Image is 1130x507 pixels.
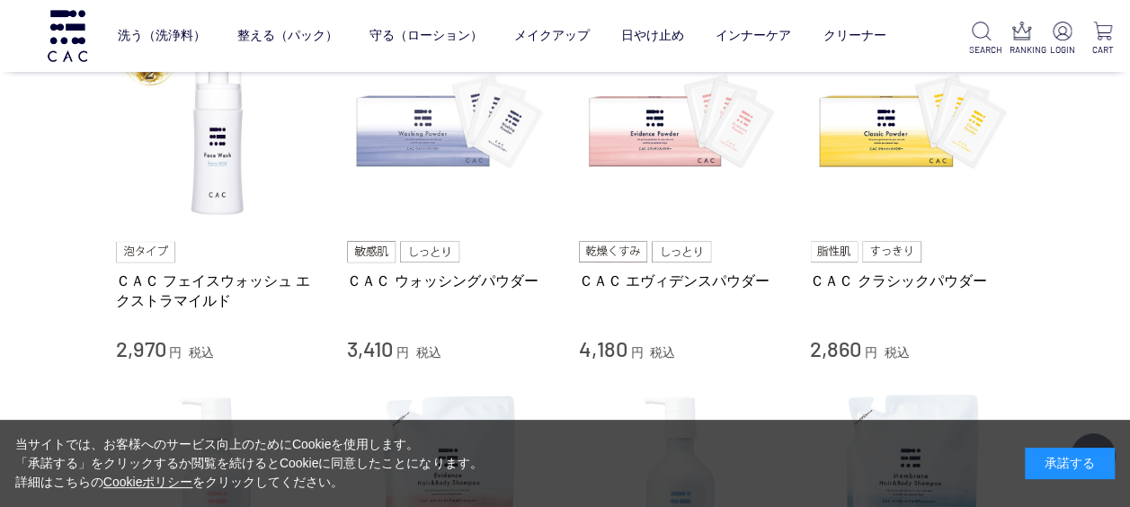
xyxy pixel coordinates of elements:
[400,241,459,262] img: しっとり
[810,335,861,361] span: 2,860
[823,13,885,58] a: クリーナー
[579,335,627,361] span: 4,180
[116,335,166,361] span: 2,970
[862,241,921,262] img: すっきり
[416,345,441,360] span: 税込
[396,345,409,360] span: 円
[45,10,90,61] img: logo
[969,43,995,57] p: SEARCH
[621,13,684,58] a: 日やけ止め
[118,13,206,58] a: 洗う（洗浄料）
[885,345,910,360] span: 税込
[810,241,858,262] img: 脂性肌
[369,13,483,58] a: 守る（ローション）
[579,241,648,262] img: 乾燥くすみ
[347,22,552,227] img: ＣＡＣ ウォッシングパウダー
[116,241,175,262] img: 泡タイプ
[189,345,214,360] span: 税込
[716,13,791,58] a: インナーケア
[1049,22,1075,57] a: LOGIN
[169,345,182,360] span: 円
[579,271,784,290] a: ＣＡＣ エヴィデンスパウダー
[1049,43,1075,57] p: LOGIN
[15,435,483,492] div: 当サイトでは、お客様へのサービス向上のためにCookieを使用します。 「承諾する」をクリックするか閲覧を続けるとCookieに同意したことになります。 詳細はこちらの をクリックしてください。
[1025,448,1115,479] div: 承諾する
[116,271,321,310] a: ＣＡＣ フェイスウォッシュ エクストラマイルド
[579,22,784,227] img: ＣＡＣ エヴィデンスパウダー
[347,271,552,290] a: ＣＡＣ ウォッシングパウダー
[810,22,1015,227] img: ＣＡＣ クラシックパウダー
[810,271,1015,290] a: ＣＡＣ クラシックパウダー
[237,13,338,58] a: 整える（パック）
[1090,22,1116,57] a: CART
[1090,43,1116,57] p: CART
[969,22,995,57] a: SEARCH
[514,13,590,58] a: メイクアップ
[347,335,393,361] span: 3,410
[865,345,877,360] span: 円
[650,345,675,360] span: 税込
[103,475,193,489] a: Cookieポリシー
[116,22,321,227] img: ＣＡＣ フェイスウォッシュ エクストラマイルド
[347,241,396,262] img: 敏感肌
[630,345,643,360] span: 円
[652,241,711,262] img: しっとり
[1009,43,1035,57] p: RANKING
[1009,22,1035,57] a: RANKING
